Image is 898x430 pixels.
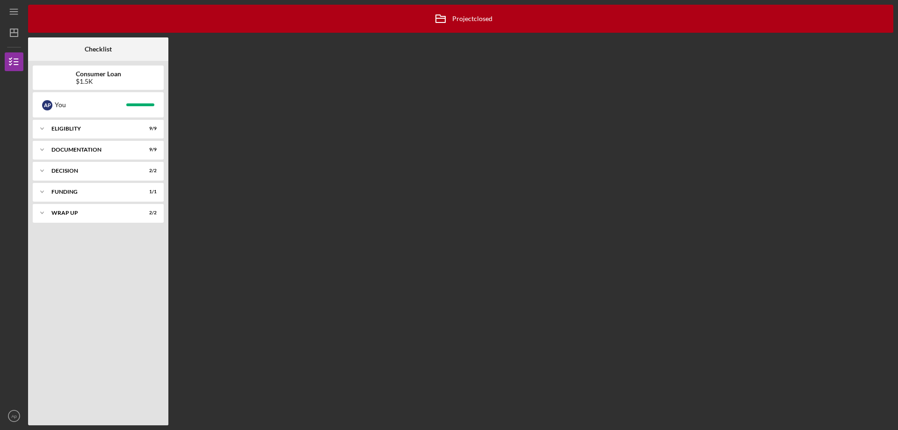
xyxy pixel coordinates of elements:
b: Consumer Loan [76,70,121,78]
div: Wrap up [51,210,133,216]
div: Project closed [429,7,492,30]
div: Funding [51,189,133,195]
div: Eligiblity [51,126,133,131]
div: Decision [51,168,133,174]
div: A p [42,100,52,110]
div: 1 / 1 [140,189,157,195]
div: 2 / 2 [140,210,157,216]
div: You [55,97,126,113]
b: Checklist [85,45,112,53]
div: $1.5K [76,78,121,85]
div: 9 / 9 [140,147,157,153]
div: 2 / 2 [140,168,157,174]
div: 9 / 9 [140,126,157,131]
div: Documentation [51,147,133,153]
text: Ap [11,414,17,419]
button: Ap [5,407,23,425]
